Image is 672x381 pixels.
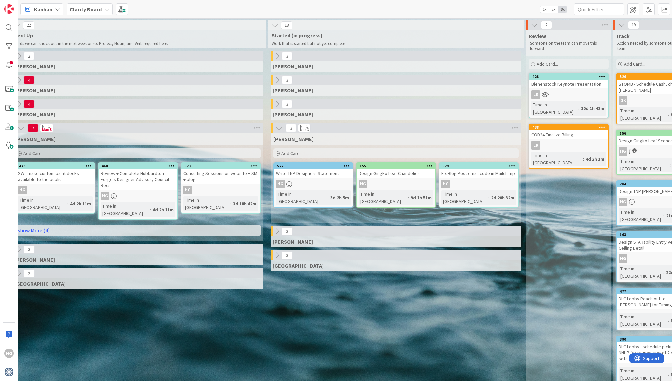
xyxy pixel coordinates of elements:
div: 4d 2h 1m [584,155,606,163]
div: SW - make custom paint decks available to the public [16,169,95,184]
div: 522 [277,164,353,168]
div: 443 [16,163,95,169]
div: Max 3 [42,128,52,131]
div: 438COD24 Finalize Billing [529,124,608,139]
span: 1x [540,6,549,13]
div: HG [619,254,627,263]
b: Clarity Board [70,6,102,13]
a: 438COD24 Finalize BillingLKTime in [GEOGRAPHIC_DATA]:4d 2h 1m [529,124,609,169]
span: 3 [285,124,297,132]
div: HG [441,180,450,188]
div: 428 [532,74,608,79]
span: 1 [632,148,637,153]
span: : [230,200,231,207]
div: 428 [529,74,608,80]
p: Work that is started but not yet complete [272,41,516,46]
div: HG [439,180,518,188]
img: Visit kanbanzone.com [4,4,14,14]
span: 22 [23,21,34,29]
span: 2x [549,6,558,13]
div: Time in [GEOGRAPHIC_DATA] [531,101,578,116]
div: 529Fix Blog Post email code in Mailchimp [439,163,518,178]
span: : [583,155,584,163]
div: Time in [GEOGRAPHIC_DATA] [619,107,668,122]
div: 155Design Gingko Leaf Chandelier [357,163,435,178]
div: HG [4,349,14,358]
a: 529Fix Blog Post email code in MailchimpHGTime in [GEOGRAPHIC_DATA]:2d 20h 32m [439,162,519,208]
span: 2 [23,52,35,60]
span: : [668,111,669,118]
div: HG [357,180,435,188]
span: : [408,194,409,201]
span: Lisa T. [15,87,55,94]
div: Time in [GEOGRAPHIC_DATA] [619,158,670,172]
div: HG [99,192,177,200]
span: Gina [15,63,55,70]
span: 18 [281,21,292,29]
span: Lisa K. [273,111,313,118]
div: 523 [181,163,260,169]
div: 443SW - make custom paint decks available to the public [16,163,95,184]
div: 4d 2h 11m [68,200,93,207]
a: Show More (4) [15,225,261,236]
span: Add Card... [23,150,45,156]
div: LK [531,141,540,150]
span: 2 [23,269,35,277]
div: Design Gingko Leaf Chandelier [357,169,435,178]
span: Add Card... [537,61,558,67]
div: 3d 18h 42m [231,200,258,207]
span: 19 [628,21,639,29]
span: Add Card... [624,61,645,67]
span: : [67,200,68,207]
div: Time in [GEOGRAPHIC_DATA] [441,190,488,205]
span: : [328,194,329,201]
a: 428Bienenstock Keynote PresentationLKTime in [GEOGRAPHIC_DATA]:10d 1h 48m [529,73,609,118]
div: Time in [GEOGRAPHIC_DATA] [183,196,230,211]
div: HG [276,180,285,188]
div: 438 [529,124,608,130]
div: 438 [532,125,608,130]
div: 468Review + Complete Hubbardton Forge's Designer Advisory Council Recs [99,163,177,190]
div: HG [183,186,192,194]
span: 3 [281,227,293,235]
div: HG [619,198,627,206]
img: avatar [4,367,14,377]
span: : [150,206,151,213]
span: Hannah [273,136,314,142]
div: Min 1 [42,125,50,128]
div: Time in [GEOGRAPHIC_DATA] [619,313,668,328]
div: 155 [360,164,435,168]
div: 4d 2h 11m [151,206,175,213]
p: Cards we can knock out in the next week or so. Project, Noun, and Verb required here. [14,41,258,46]
span: 3 [281,100,293,108]
div: Time in [GEOGRAPHIC_DATA] [619,208,663,223]
div: COD24 Finalize Billing [529,130,608,139]
span: Devon [273,262,324,269]
span: 4 [23,76,35,84]
div: Write TNP Designers Statement [274,169,353,178]
span: Kanban [34,5,52,13]
div: Fix Blog Post email code in Mailchimp [439,169,518,178]
span: Hannah [15,136,56,142]
div: Time in [GEOGRAPHIC_DATA] [619,265,663,280]
a: 522Write TNP Designers StatementHGTime in [GEOGRAPHIC_DATA]:3d 2h 5m [273,162,353,208]
div: Time in [GEOGRAPHIC_DATA] [531,152,583,166]
div: 428Bienenstock Keynote Presentation [529,74,608,88]
div: Time in [GEOGRAPHIC_DATA] [101,202,150,217]
div: HG [274,180,353,188]
a: 443SW - make custom paint decks available to the publicHGTime in [GEOGRAPHIC_DATA]:4d 2h 11m [15,162,95,214]
span: : [663,269,664,276]
span: : [488,194,489,201]
div: 2d 20h 32m [489,194,516,201]
span: 3 [281,52,293,60]
div: 443 [19,164,95,168]
div: HG [101,192,109,200]
div: DK [619,96,627,105]
div: 468 [99,163,177,169]
span: Gina [273,63,313,70]
a: 523Consulting Sessions on website + SM + blogHGTime in [GEOGRAPHIC_DATA]:3d 18h 42m [181,162,261,214]
span: : [668,317,669,324]
span: : [670,161,671,169]
span: Devon [15,280,66,287]
span: 2 [541,21,552,29]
